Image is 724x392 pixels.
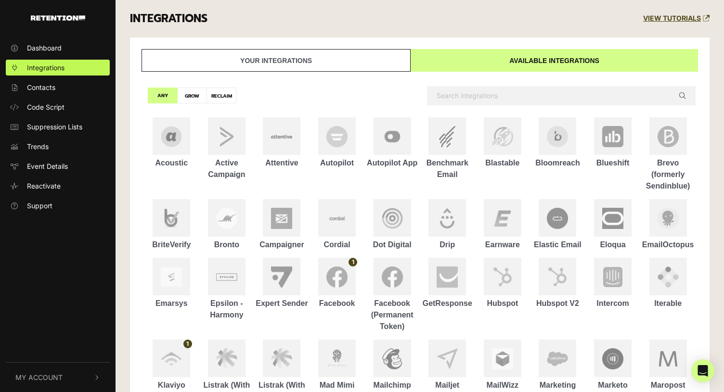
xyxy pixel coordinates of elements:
[31,15,85,21] img: Retention.com
[427,86,696,105] input: Search integrations
[144,379,199,391] div: Klaviyo
[161,208,182,229] img: BriteVerify
[199,117,255,180] a: Active Campaign Active Campaign
[547,349,568,369] img: Marketing Cloud
[216,126,237,147] img: Active Campaign
[144,199,199,251] a: BriteVerify BriteVerify
[326,208,348,229] img: Cordial
[271,348,292,369] img: Listrak (With Reclaim for Journeys)
[640,157,696,192] div: Brevo (formerly Sendinblue)
[364,157,420,169] div: Autopilot App
[364,258,420,332] a: Facebook (Permanent Token) Facebook (Permanent Token)
[254,258,310,309] a: Expert Sender Expert Sender
[177,88,207,103] label: GROW
[658,348,679,369] img: Maropost
[475,199,530,251] a: Earnware Earnware
[183,340,192,348] span: 1
[492,348,513,369] img: MailWizz
[144,258,199,309] a: Emarsys Emarsys
[254,239,310,251] div: Campaigner
[349,258,357,266] span: 1
[148,88,178,103] label: ANY
[144,117,199,169] a: Acoustic Acoustic
[492,266,513,287] img: Hubspot
[643,14,710,23] a: VIEW TUTORIALS
[6,178,110,194] a: Reactivate
[658,126,679,147] img: Brevo (formerly Sendinblue)
[254,117,310,169] a: Attentive Attentive
[161,348,182,369] img: Klaviyo
[602,266,623,288] img: Intercom
[27,201,52,211] span: Support
[27,43,62,53] span: Dashboard
[310,258,365,309] a: Facebook Facebook
[475,379,530,391] div: MailWizz
[144,157,199,169] div: Acoustic
[199,258,255,321] a: Epsilon - Harmony Epsilon - Harmony
[6,99,110,115] a: Code Script
[27,122,82,132] span: Suppression Lists
[420,298,475,309] div: GetResponse
[144,239,199,251] div: BriteVerify
[602,208,623,229] img: Eloqua
[547,208,568,229] img: Elastic Email
[27,102,65,112] span: Code Script
[420,199,475,251] a: Drip Drip
[27,141,49,152] span: Trends
[585,379,641,391] div: Marketo
[640,239,696,251] div: EmailOctopus
[364,239,420,251] div: Dot Digital
[382,126,403,147] img: Autopilot App
[271,266,292,288] img: Expert Sender
[310,340,365,391] a: Mad Mimi Mad Mimi
[144,298,199,309] div: Emarsys
[640,340,696,391] a: Maropost Maropost
[585,298,641,309] div: Intercom
[199,239,255,251] div: Bronto
[475,258,530,309] a: Hubspot Hubspot
[364,117,420,169] a: Autopilot App Autopilot App
[271,135,292,139] img: Attentive
[585,117,641,169] a: Blueshift Blueshift
[254,157,310,169] div: Attentive
[602,348,623,369] img: Marketo
[144,340,199,391] a: Klaviyo Klaviyo
[475,298,530,309] div: Hubspot
[207,88,236,103] label: RECLAIM
[216,208,237,229] img: Bronto
[199,199,255,251] a: Bronto Bronto
[640,258,696,309] a: Iterable Iterable
[310,117,365,169] a: Autopilot Autopilot
[199,157,255,180] div: Active Campaign
[326,348,348,369] img: Mad Mimi
[640,379,696,391] div: Maropost
[199,298,255,321] div: Epsilon - Harmony
[364,379,420,391] div: Mailchimp
[475,239,530,251] div: Earnware
[254,298,310,309] div: Expert Sender
[15,372,63,382] span: My Account
[382,208,403,229] img: Dot Digital
[27,161,68,171] span: Event Details
[420,340,475,391] a: Mailjet Mailjet
[547,126,568,147] img: Bloomreach
[271,208,292,229] img: Campaigner
[310,379,365,391] div: Mad Mimi
[216,348,237,369] img: Listrak (With Reclaim for Conductor)
[161,126,182,147] img: Acoustic
[547,266,568,287] img: Hubspot V2
[130,12,207,25] h3: INTEGRATIONS
[6,119,110,135] a: Suppression Lists
[6,363,110,392] button: My Account
[382,348,403,369] img: Mailchimp
[27,82,55,92] span: Contacts
[585,340,641,391] a: Marketo Marketo
[420,258,475,309] a: GetResponse GetResponse
[6,139,110,154] a: Trends
[585,239,641,251] div: Eloqua
[530,239,585,251] div: Elastic Email
[437,266,458,288] img: GetResponse
[585,157,641,169] div: Blueshift
[310,199,365,251] a: Cordial Cordial
[420,157,475,180] div: Benchmark Email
